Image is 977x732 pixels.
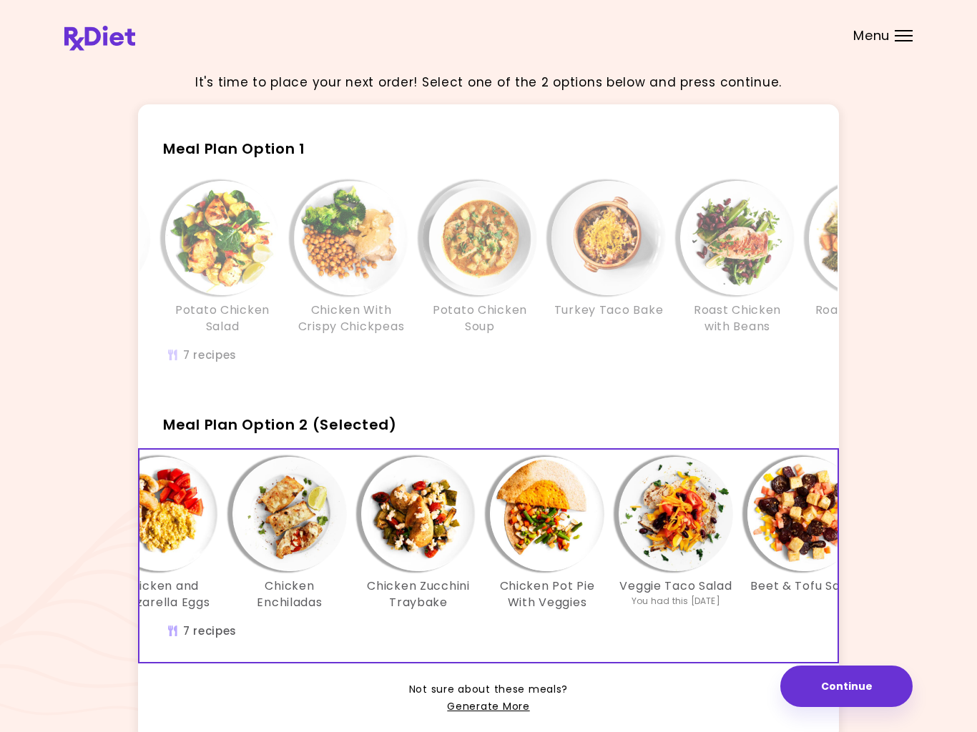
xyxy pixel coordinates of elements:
h3: Chicken Enchiladas [232,578,347,610]
h3: Chicken Zucchini Traybake [361,578,476,610]
span: Meal Plan Option 1 [163,139,305,159]
a: Generate More [447,698,529,716]
img: RxDiet [64,26,135,51]
span: Meal Plan Option 2 (Selected) [163,415,397,435]
h3: Beet & Tofu Salad [750,578,858,594]
div: Info - Roast Vegetable Salad - Meal Plan Option 1 [802,181,931,335]
h3: Turkey Taco Bake [554,302,664,318]
h3: Veggie Taco Salad [619,578,732,594]
div: Info - Turkey Taco Bake - Meal Plan Option 1 [544,181,673,335]
div: You had this [DATE] [632,595,720,608]
div: Info - Chicken With Crispy Chickpeas - Meal Plan Option 1 [287,181,416,335]
div: Info - Roast Chicken with Beans - Meal Plan Option 1 [673,181,802,335]
h3: Roast Vegetable Salad [809,302,923,335]
div: Info - Chicken Pot Pie With Veggies - Meal Plan Option 2 (Selected) [483,457,612,610]
div: Info - Veggie Taco Salad - Meal Plan Option 2 (Selected) [612,457,740,610]
div: Info - Chicken and Mozzarella Eggs - Meal Plan Option 2 (Selected) [97,457,225,610]
div: Info - Chicken Enchiladas - Meal Plan Option 2 (Selected) [225,457,354,610]
div: Info - Chicken Zucchini Traybake - Meal Plan Option 2 (Selected) [354,457,483,610]
h3: Chicken Pot Pie With Veggies [490,578,604,610]
h3: Potato Chicken Salad [165,302,280,335]
span: Not sure about these meals? [409,681,568,698]
h3: Roast Chicken with Beans [680,302,795,335]
h3: Chicken With Crispy Chickpeas [294,302,408,335]
h3: Potato Chicken Soup [423,302,537,335]
div: Info - Potato Chicken Salad - Meal Plan Option 1 [158,181,287,335]
button: Continue [780,666,913,707]
div: Info - Beet & Tofu Salad - Meal Plan Option 2 (Selected) [740,457,869,610]
span: Menu [853,29,890,42]
div: Info - Potato Chicken Soup - Meal Plan Option 1 [416,181,544,335]
h3: Chicken and Mozzarella Eggs [104,578,218,610]
p: It's time to place your next order! Select one of the 2 options below and press continue. [195,73,782,92]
